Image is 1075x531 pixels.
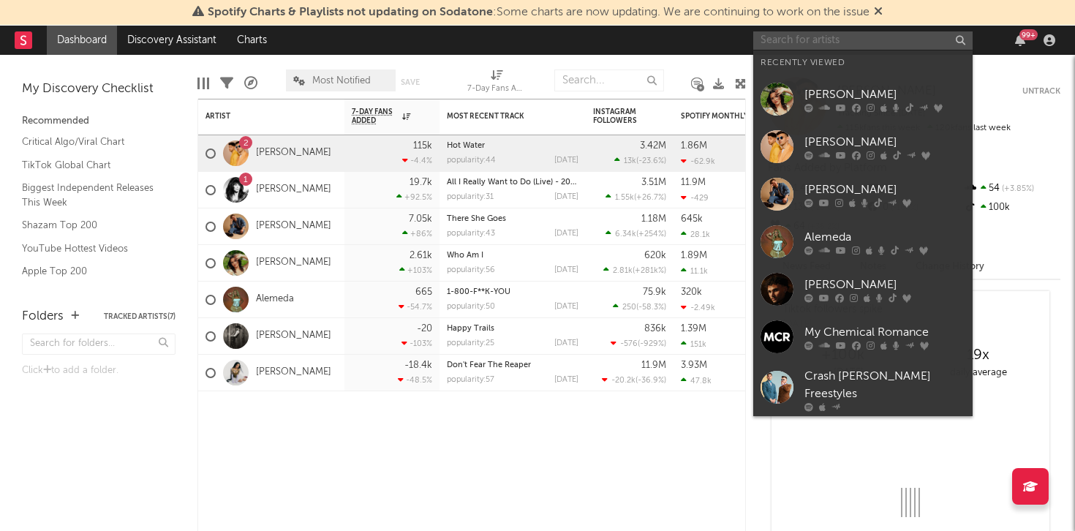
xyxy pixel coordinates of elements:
[635,267,664,275] span: +281k %
[602,375,666,385] div: ( )
[636,194,664,202] span: +26.7 %
[753,313,973,361] a: My Chemical Romance
[641,178,666,187] div: 3.51M
[761,54,965,72] div: Recently Viewed
[402,229,432,238] div: +86 %
[638,157,664,165] span: -23.6 %
[256,147,331,159] a: [PERSON_NAME]
[681,178,706,187] div: 11.9M
[447,288,578,296] div: 1-800-F**K-YOU
[208,7,870,18] span: : Some charts are now updating. We are continuing to work on the issue
[220,62,233,105] div: Filters
[22,113,176,130] div: Recommended
[611,339,666,348] div: ( )
[753,123,973,170] a: [PERSON_NAME]
[681,112,791,121] div: Spotify Monthly Listeners
[399,302,432,312] div: -54.7 %
[641,361,666,370] div: 11.9M
[396,192,432,202] div: +92.5 %
[615,230,636,238] span: 6.34k
[467,80,526,98] div: 7-Day Fans Added (7-Day Fans Added)
[256,184,331,196] a: [PERSON_NAME]
[256,220,331,233] a: [PERSON_NAME]
[638,377,664,385] span: -36.9 %
[447,252,483,260] a: Who Am I
[753,361,973,419] a: Crash [PERSON_NAME] Freestyles
[753,218,973,265] a: Alemeda
[413,141,432,151] div: 115k
[804,181,965,198] div: [PERSON_NAME]
[643,287,666,297] div: 75.9k
[603,265,666,275] div: ( )
[606,229,666,238] div: ( )
[22,263,161,279] a: Apple Top 200
[554,230,578,238] div: [DATE]
[447,142,485,150] a: Hot Water
[401,78,420,86] button: Save
[447,142,578,150] div: Hot Water
[620,340,638,348] span: -576
[22,308,64,325] div: Folders
[963,198,1060,217] div: 100k
[804,228,965,246] div: Alemeda
[638,230,664,238] span: +254 %
[613,267,633,275] span: 2.81k
[804,368,965,403] div: Crash [PERSON_NAME] Freestyles
[447,325,494,333] a: Happy Trails
[447,215,578,223] div: There She Goes
[1022,84,1060,99] button: Untrack
[22,80,176,98] div: My Discovery Checklist
[22,217,161,233] a: Shazam Top 200
[804,133,965,151] div: [PERSON_NAME]
[208,7,493,18] span: Spotify Charts & Playlists not updating on Sodatone
[615,194,634,202] span: 1.55k
[447,361,578,369] div: Don't Fear The Reaper
[205,112,315,121] div: Artist
[312,76,371,86] span: Most Notified
[804,276,965,293] div: [PERSON_NAME]
[467,62,526,105] div: 7-Day Fans Added (7-Day Fans Added)
[681,361,707,370] div: 3.93M
[197,62,209,105] div: Edit Columns
[681,339,706,349] div: 151k
[447,266,495,274] div: popularity: 56
[352,108,399,125] span: 7-Day Fans Added
[753,31,973,50] input: Search for artists
[447,288,510,296] a: 1-800-F**K-YOU
[104,313,176,320] button: Tracked Artists(7)
[681,157,715,166] div: -62.9k
[409,214,432,224] div: 7.05k
[804,323,965,341] div: My Chemical Romance
[447,376,494,384] div: popularity: 57
[753,170,973,218] a: [PERSON_NAME]
[624,157,636,165] span: 13k
[447,157,496,165] div: popularity: 44
[804,86,965,103] div: [PERSON_NAME]
[681,193,709,203] div: -429
[681,266,708,276] div: 11.1k
[681,214,703,224] div: 645k
[554,69,664,91] input: Search...
[681,251,707,260] div: 1.89M
[447,252,578,260] div: Who Am I
[410,178,432,187] div: 19.7k
[638,304,664,312] span: -58.3 %
[554,376,578,384] div: [DATE]
[22,180,161,210] a: Biggest Independent Releases This Week
[554,157,578,165] div: [DATE]
[22,334,176,355] input: Search for folders...
[256,257,331,269] a: [PERSON_NAME]
[644,324,666,334] div: 836k
[681,324,706,334] div: 1.39M
[256,366,331,379] a: [PERSON_NAME]
[447,230,495,238] div: popularity: 43
[447,215,506,223] a: There She Goes
[681,287,702,297] div: 320k
[22,134,161,150] a: Critical Algo/Viral Chart
[244,62,257,105] div: A&R Pipeline
[227,26,277,55] a: Charts
[447,361,531,369] a: Don't Fear The Reaper
[447,303,495,311] div: popularity: 50
[117,26,227,55] a: Discovery Assistant
[22,241,161,257] a: YouTube Hottest Videos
